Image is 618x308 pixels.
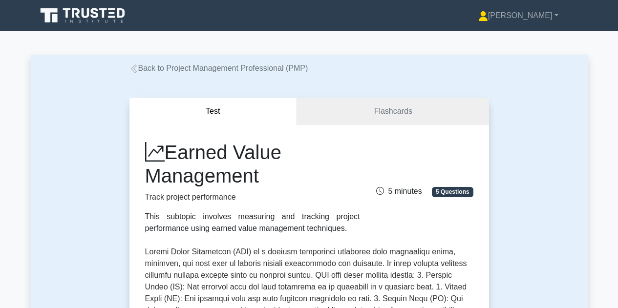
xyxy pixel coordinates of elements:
span: 5 minutes [376,187,422,195]
div: This subtopic involves measuring and tracking project performance using earned value management t... [145,211,360,234]
h1: Earned Value Management [145,141,360,187]
a: Back to Project Management Professional (PMP) [129,64,308,72]
span: 5 Questions [432,187,473,197]
a: [PERSON_NAME] [455,6,582,25]
a: Flashcards [297,98,489,125]
p: Track project performance [145,191,360,203]
button: Test [129,98,298,125]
